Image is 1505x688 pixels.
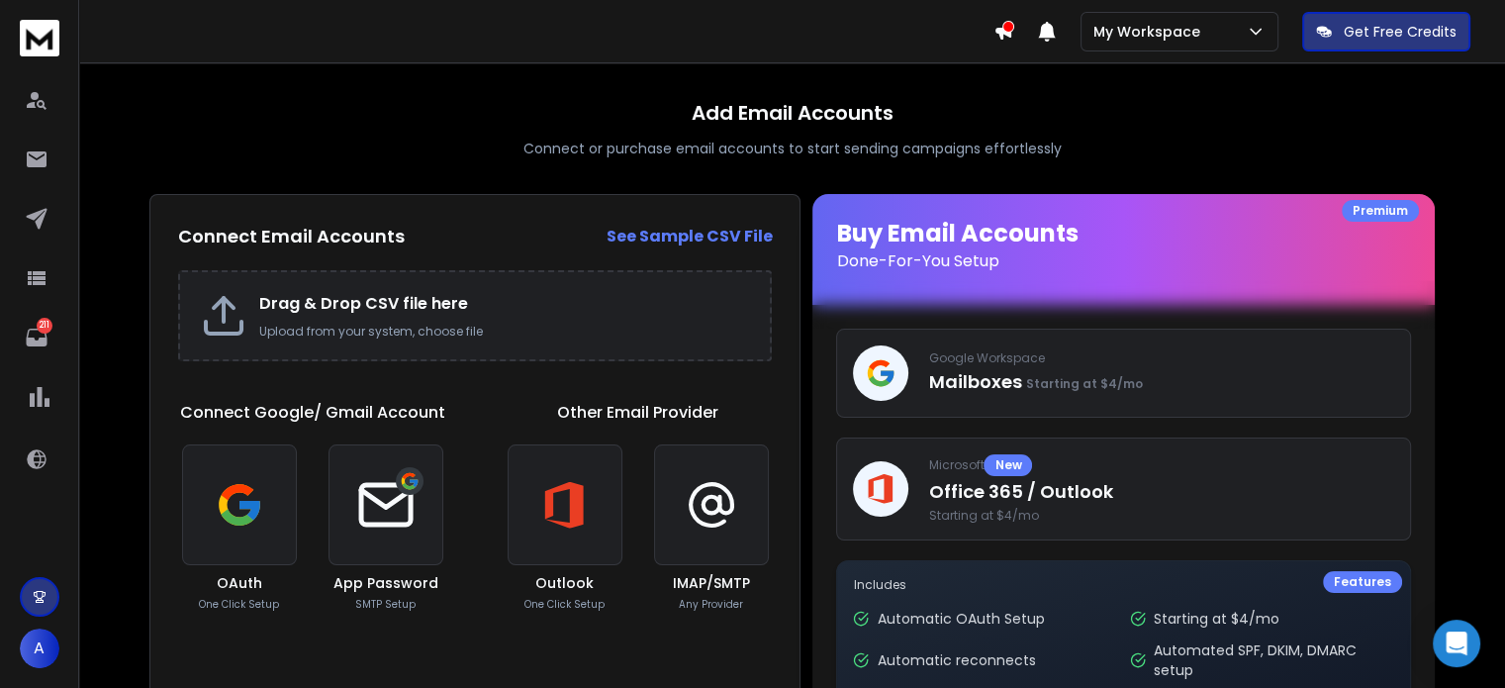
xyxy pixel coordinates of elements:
h2: Connect Email Accounts [178,223,405,250]
button: A [20,629,59,668]
span: Starting at $4/mo [1025,375,1142,392]
p: SMTP Setup [355,597,416,612]
p: One Click Setup [524,597,605,612]
p: My Workspace [1093,22,1208,42]
h2: Drag & Drop CSV file here [259,292,750,316]
p: Done-For-You Setup [836,249,1411,273]
p: 211 [37,318,52,334]
p: Automatic OAuth Setup [877,609,1044,629]
h1: Buy Email Accounts [836,218,1411,273]
p: Microsoft [928,454,1394,476]
p: One Click Setup [199,597,279,612]
span: Starting at $4/mo [928,508,1394,524]
div: Features [1323,571,1402,593]
p: Starting at $4/mo [1154,609,1279,629]
p: Get Free Credits [1344,22,1457,42]
h1: Other Email Provider [557,401,718,425]
p: Includes [853,577,1394,593]
h3: App Password [333,573,438,593]
strong: See Sample CSV File [606,225,772,247]
p: Automated SPF, DKIM, DMARC setup [1154,640,1394,680]
h3: Outlook [535,573,594,593]
p: Automatic reconnects [877,650,1035,670]
h1: Connect Google/ Gmail Account [180,401,445,425]
a: See Sample CSV File [606,225,772,248]
p: Office 365 / Outlook [928,478,1394,506]
p: Connect or purchase email accounts to start sending campaigns effortlessly [523,139,1062,158]
div: New [984,454,1032,476]
div: Premium [1342,200,1419,222]
p: Any Provider [679,597,743,612]
p: Mailboxes [928,368,1394,396]
img: logo [20,20,59,56]
h1: Add Email Accounts [692,99,894,127]
div: Open Intercom Messenger [1433,620,1480,667]
button: Get Free Credits [1302,12,1470,51]
h3: IMAP/SMTP [673,573,750,593]
p: Google Workspace [928,350,1394,366]
a: 211 [17,318,56,357]
p: Upload from your system, choose file [259,324,750,340]
h3: OAuth [217,573,262,593]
